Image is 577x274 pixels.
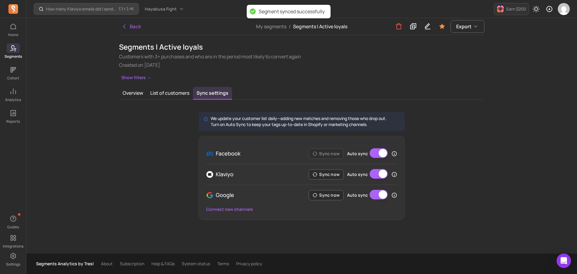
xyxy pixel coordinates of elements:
[119,6,134,12] span: +
[3,244,23,249] p: Integrations
[211,122,386,128] p: Turn on Auto Sync to keep your tags up-to-date in Shopify or marketing channels.
[182,261,210,267] a: System status
[347,151,368,157] label: Auto sync
[46,6,116,12] p: How many Klaviyo emails did I send, and how well did they perform?
[119,53,484,60] p: Customers with 3+ purchases and who are in the period most likely to convert again
[6,119,20,124] p: Reports
[309,190,343,200] button: Sync now
[206,150,213,157] img: Facebook
[119,61,484,69] p: Created on [DATE]
[216,149,240,158] p: Facebook
[119,42,484,52] h1: Segments | Active loyals
[309,149,343,159] button: Sync now
[7,76,19,81] p: Cohort
[6,262,20,267] p: Settings
[5,54,22,59] p: Segments
[7,225,19,229] p: Guides
[206,192,213,199] img: Google
[259,8,325,15] div: Segment synced successfully
[119,20,144,32] button: Back
[530,3,542,15] button: Toggle dark mode
[506,6,526,12] p: Earn $200
[193,87,232,100] button: Sync settings
[347,192,368,198] label: Auto sync
[119,87,147,99] button: Overview
[347,171,368,177] label: Auto sync
[256,23,286,30] a: My segments
[216,191,234,199] p: Google
[151,261,175,267] a: Help & FAQs
[558,3,570,15] img: avatar
[206,206,253,212] button: Connect new channels
[557,254,571,268] div: Open Intercom Messenger
[145,6,177,12] span: Hayabusa Fight
[36,261,94,267] p: Segments Analytics by Tresl
[5,97,21,102] p: Analytics
[34,3,139,15] button: How many Klaviyo emails did I send, and how well did they perform?Ctrl+K
[216,170,234,178] p: Klaviyo
[293,23,347,30] span: Segments | Active loyals
[217,261,229,267] a: Terms
[8,32,18,37] p: Home
[119,6,129,12] kbd: Ctrl
[101,261,113,267] a: About
[7,213,20,231] button: Guides
[236,261,262,267] a: Privacy policy
[456,23,472,30] span: Export
[141,4,188,14] button: Hayabusa Fight
[494,3,529,15] button: Earn $200
[147,87,193,99] button: List of customers
[450,20,484,33] button: Export
[206,171,213,178] img: Klaviyo
[120,261,144,267] a: Subscription
[309,169,343,180] button: Sync now
[286,23,293,30] span: /
[436,20,448,32] button: Toggle favorite
[119,73,154,82] button: Show filters
[131,7,134,11] kbd: K
[211,115,386,122] p: We update your customer list daily—adding new matches and removing those who drop out.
